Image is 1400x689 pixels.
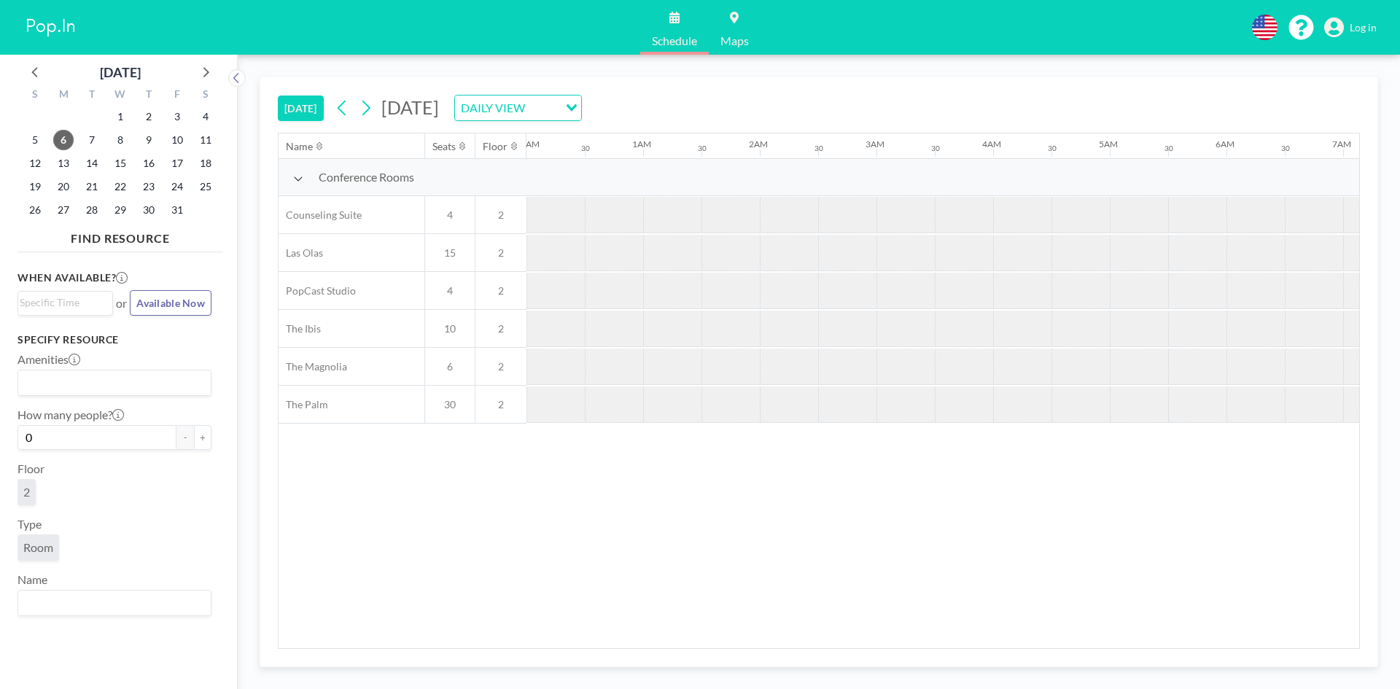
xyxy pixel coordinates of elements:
div: S [21,86,50,105]
div: W [106,86,135,105]
span: Schedule [652,35,697,47]
div: 3AM [866,139,884,149]
span: Monday, October 6, 2025 [53,130,74,150]
div: S [191,86,219,105]
div: Floor [483,140,507,153]
div: 30 [1164,144,1173,153]
div: Name [286,140,313,153]
span: The Palm [279,398,328,411]
span: Tuesday, October 14, 2025 [82,153,102,174]
span: Sunday, October 12, 2025 [25,153,45,174]
div: Search for option [18,591,211,615]
span: 4 [425,284,475,297]
span: 2 [475,322,526,335]
div: Search for option [18,292,112,314]
span: The Ibis [279,322,321,335]
span: Saturday, October 11, 2025 [195,130,216,150]
span: Counseling Suite [279,209,362,222]
div: Seats [432,140,456,153]
span: PopCast Studio [279,284,356,297]
div: 5AM [1099,139,1118,149]
span: 30 [425,398,475,411]
div: M [50,86,78,105]
div: 6AM [1216,139,1234,149]
span: Maps [720,35,749,47]
span: Thursday, October 9, 2025 [139,130,159,150]
input: Search for option [20,295,104,311]
span: Monday, October 13, 2025 [53,153,74,174]
a: Log in [1324,17,1377,38]
div: 30 [931,144,940,153]
div: T [78,86,106,105]
h3: Specify resource [17,333,211,346]
span: 2 [23,485,30,499]
span: 4 [425,209,475,222]
span: Friday, October 3, 2025 [167,106,187,127]
span: Friday, October 10, 2025 [167,130,187,150]
button: Available Now [130,290,211,316]
span: Monday, October 27, 2025 [53,200,74,220]
span: 2 [475,209,526,222]
span: Saturday, October 4, 2025 [195,106,216,127]
span: 10 [425,322,475,335]
span: Tuesday, October 21, 2025 [82,176,102,197]
button: + [194,425,211,450]
input: Search for option [529,98,557,117]
span: Room [23,540,53,554]
span: Conference Rooms [319,170,414,184]
div: 30 [1281,144,1290,153]
span: 2 [475,360,526,373]
button: - [176,425,194,450]
div: 30 [581,144,590,153]
span: 15 [425,246,475,260]
input: Search for option [20,593,203,612]
span: Monday, October 20, 2025 [53,176,74,197]
div: Search for option [18,370,211,395]
span: Wednesday, October 29, 2025 [110,200,131,220]
div: Search for option [455,96,581,120]
div: T [134,86,163,105]
span: Thursday, October 23, 2025 [139,176,159,197]
span: DAILY VIEW [458,98,528,117]
span: Thursday, October 16, 2025 [139,153,159,174]
div: F [163,86,191,105]
span: 2 [475,246,526,260]
span: Wednesday, October 22, 2025 [110,176,131,197]
div: 2AM [749,139,768,149]
label: How many people? [17,408,124,422]
div: 4AM [982,139,1001,149]
span: Tuesday, October 28, 2025 [82,200,102,220]
span: 6 [425,360,475,373]
label: Name [17,572,47,587]
span: Wednesday, October 15, 2025 [110,153,131,174]
span: Thursday, October 2, 2025 [139,106,159,127]
img: organization-logo [23,13,79,42]
span: Sunday, October 19, 2025 [25,176,45,197]
span: or [116,296,127,311]
span: Tuesday, October 7, 2025 [82,130,102,150]
span: [DATE] [381,96,439,118]
span: The Magnolia [279,360,347,373]
div: 7AM [1332,139,1351,149]
span: 2 [475,398,526,411]
span: Sunday, October 26, 2025 [25,200,45,220]
label: Amenities [17,352,80,367]
span: 2 [475,284,526,297]
div: 12AM [516,139,540,149]
span: Log in [1350,21,1377,34]
span: Wednesday, October 8, 2025 [110,130,131,150]
div: [DATE] [100,62,141,82]
div: 1AM [632,139,651,149]
input: Search for option [20,373,203,392]
label: Floor [17,462,44,476]
span: Friday, October 24, 2025 [167,176,187,197]
span: Friday, October 17, 2025 [167,153,187,174]
button: [DATE] [278,96,324,121]
span: Available Now [136,297,205,309]
div: 30 [698,144,707,153]
label: Type [17,517,42,532]
span: Saturday, October 25, 2025 [195,176,216,197]
span: Las Olas [279,246,323,260]
span: Sunday, October 5, 2025 [25,130,45,150]
span: Thursday, October 30, 2025 [139,200,159,220]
